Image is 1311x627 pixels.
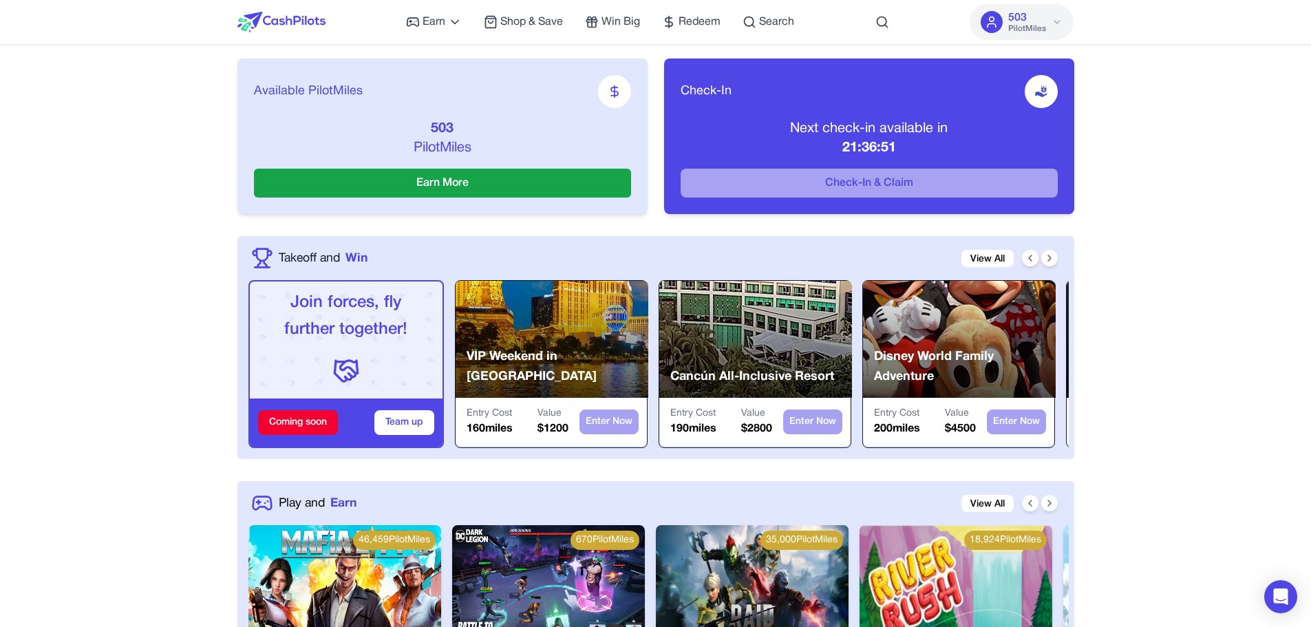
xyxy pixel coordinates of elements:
p: Entry Cost [874,407,920,421]
a: View All [961,250,1014,267]
span: PilotMiles [1008,23,1046,34]
p: Entry Cost [467,407,513,421]
img: CashPilots Logo [237,12,326,32]
a: Earn [406,14,462,30]
p: Entry Cost [670,407,716,421]
div: 46,459 PilotMiles [353,531,436,550]
p: 200 miles [874,421,920,437]
button: Enter Now [987,410,1046,434]
p: PilotMiles [254,138,631,158]
p: Next check-in available in [681,119,1058,138]
button: Enter Now [783,410,842,434]
p: Value [741,407,772,421]
button: Check-In & Claim [681,169,1058,198]
a: Takeoff andWin [279,249,367,267]
a: Win Big [585,14,640,30]
span: 503 [1008,10,1027,26]
p: 190 miles [670,421,716,437]
div: Open Intercom Messenger [1264,580,1297,613]
p: $ 2800 [741,421,772,437]
div: 35,000 PilotMiles [760,531,843,550]
p: VIP Weekend in [GEOGRAPHIC_DATA] [467,347,648,387]
span: Earn [423,14,445,30]
span: Redeem [679,14,721,30]
p: Join forces, fly further together! [261,290,431,343]
p: $ 4500 [945,421,976,437]
div: 18,924 PilotMiles [964,531,1047,550]
span: Win Big [601,14,640,30]
span: Takeoff and [279,249,340,267]
p: Disney World Family Adventure [874,347,1056,387]
p: Value [537,407,568,421]
div: 670 PilotMiles [571,531,639,550]
span: Search [759,14,794,30]
p: Cancún All-Inclusive Resort [670,367,834,387]
p: 21:36:51 [681,138,1058,158]
img: receive-dollar [1034,85,1048,98]
span: Check-In [681,82,732,101]
p: 503 [254,119,631,138]
a: Search [743,14,794,30]
button: Enter Now [579,410,639,434]
span: Available PilotMiles [254,82,363,101]
span: Shop & Save [500,14,563,30]
a: View All [961,495,1014,512]
div: Coming soon [258,410,338,435]
p: Value [945,407,976,421]
span: Earn [330,494,356,512]
a: Redeem [662,14,721,30]
a: Play andEarn [279,494,356,512]
span: Play and [279,494,325,512]
button: Team up [374,410,434,435]
button: Earn More [254,169,631,198]
p: $ 1200 [537,421,568,437]
a: Shop & Save [484,14,563,30]
p: 160 miles [467,421,513,437]
button: 503PilotMiles [970,4,1074,40]
span: Win [345,249,367,267]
